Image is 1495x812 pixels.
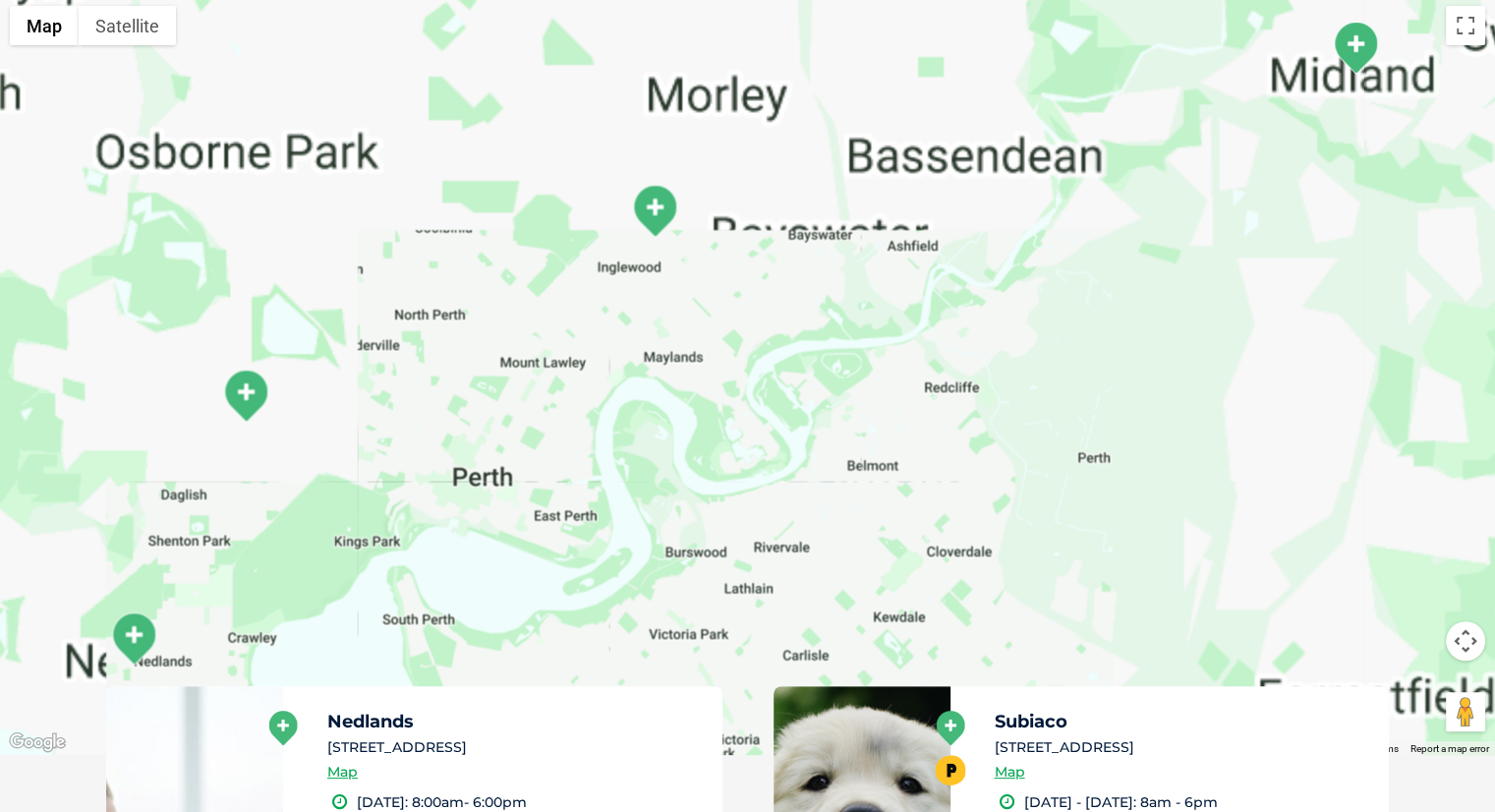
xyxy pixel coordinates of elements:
button: Drag Pegman onto the map to open Street View [1446,692,1485,731]
h5: Subiaco [995,713,1372,730]
div: Nedlands [109,611,158,666]
a: Report a map error [1410,743,1489,754]
li: [STREET_ADDRESS] [995,737,1372,758]
div: Subiaco [221,369,270,423]
a: Map [995,761,1025,783]
div: Midland [1331,21,1380,75]
button: Toggle fullscreen view [1446,6,1485,45]
a: Open this area in Google Maps (opens a new window) [5,729,70,755]
img: Google [5,729,70,755]
button: Map camera controls [1446,621,1485,661]
h5: Nedlands [327,713,705,730]
div: Bedford [630,184,679,238]
button: Show satellite imagery [79,6,176,45]
a: Map [327,761,358,783]
button: Show street map [10,6,79,45]
li: [STREET_ADDRESS] [327,737,705,758]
